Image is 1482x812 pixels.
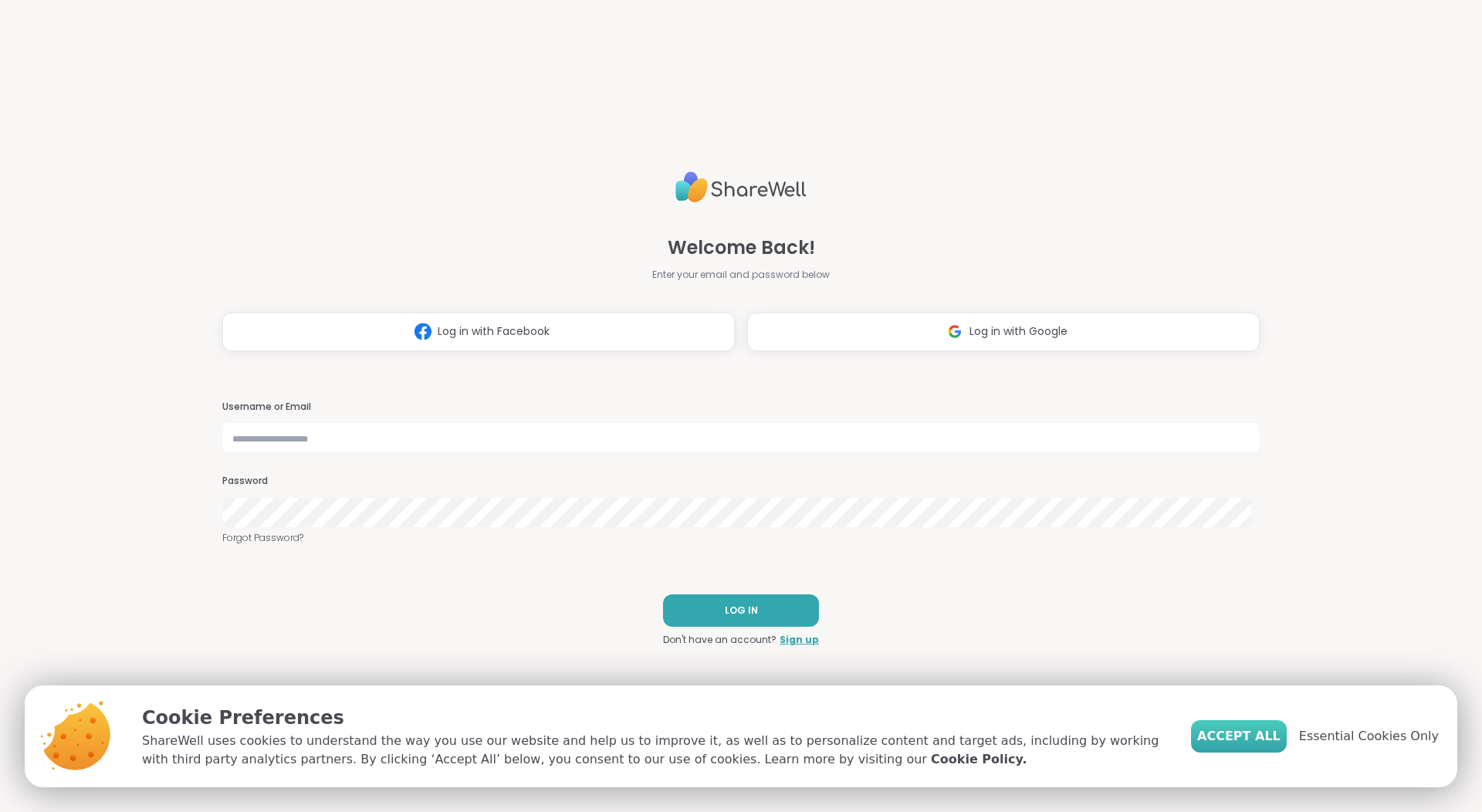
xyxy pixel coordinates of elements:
[780,633,819,647] a: Sign up
[1191,720,1287,753] button: Accept All
[1197,727,1281,746] span: Accept All
[652,268,830,282] span: Enter your email and password below
[663,594,819,627] button: LOG IN
[969,323,1068,340] span: Log in with Google
[675,165,807,209] img: ShareWell Logo
[1299,727,1439,746] span: Essential Cookies Only
[142,704,1166,732] p: Cookie Preferences
[222,475,1260,488] h3: Password
[222,401,1260,414] h3: Username or Email
[438,323,550,340] span: Log in with Facebook
[747,313,1260,351] button: Log in with Google
[725,604,758,617] span: LOG IN
[931,750,1027,769] a: Cookie Policy.
[668,234,815,262] span: Welcome Back!
[940,317,969,346] img: ShareWell Logomark
[663,633,777,647] span: Don't have an account?
[408,317,438,346] img: ShareWell Logomark
[222,531,1260,545] a: Forgot Password?
[142,732,1166,769] p: ShareWell uses cookies to understand the way you use our website and help us to improve it, as we...
[222,313,735,351] button: Log in with Facebook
